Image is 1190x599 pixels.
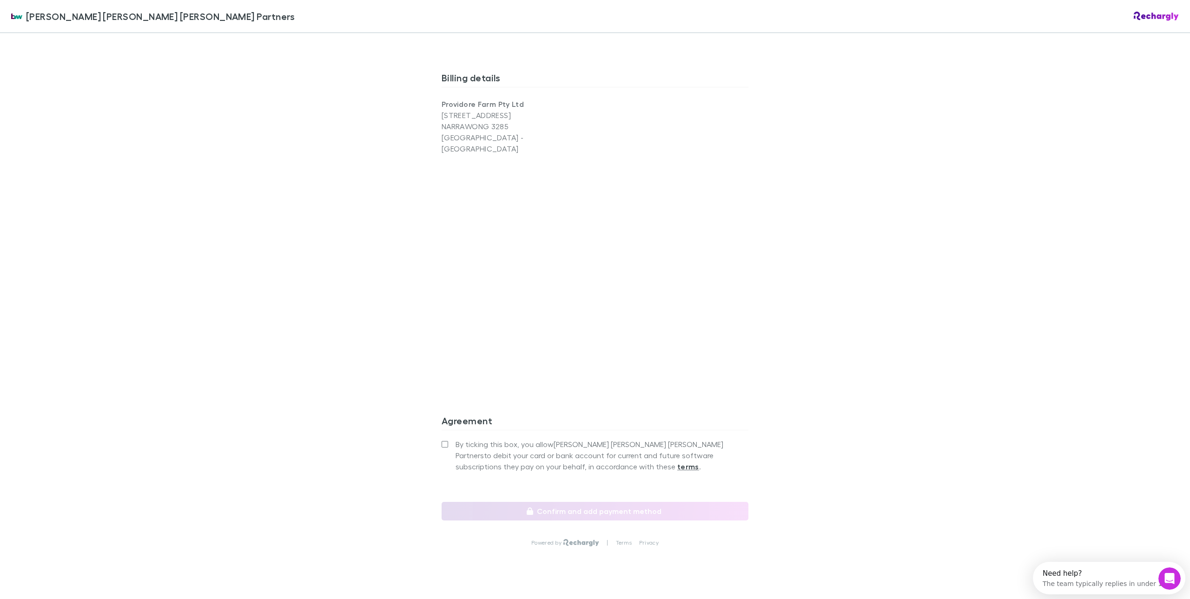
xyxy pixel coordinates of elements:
p: | [607,539,608,546]
button: Confirm and add payment method [442,502,748,520]
iframe: Intercom live chat [1158,567,1181,590]
div: Open Intercom Messenger [4,4,161,29]
p: Providore Farm Pty Ltd [442,99,595,110]
span: By ticking this box, you allow [PERSON_NAME] [PERSON_NAME] [PERSON_NAME] Partners to debit your c... [456,439,748,472]
h3: Agreement [442,415,748,430]
span: [PERSON_NAME] [PERSON_NAME] [PERSON_NAME] Partners [26,9,295,23]
img: Rechargly Logo [1134,12,1179,21]
p: [GEOGRAPHIC_DATA] - [GEOGRAPHIC_DATA] [442,132,595,154]
p: [STREET_ADDRESS] [442,110,595,121]
p: NARRAWONG 3285 [442,121,595,132]
iframe: Intercom live chat discovery launcher [1033,562,1185,594]
img: Rechargly Logo [563,539,599,546]
a: Terms [616,539,632,546]
a: Privacy [639,539,659,546]
strong: terms [677,462,699,471]
iframe: Secure address input frame [440,160,750,372]
h3: Billing details [442,72,748,87]
p: Powered by [531,539,563,546]
div: Need help? [10,8,133,15]
div: The team typically replies in under 1h [10,15,133,25]
img: Brewster Walsh Waters Partners's Logo [11,11,22,22]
